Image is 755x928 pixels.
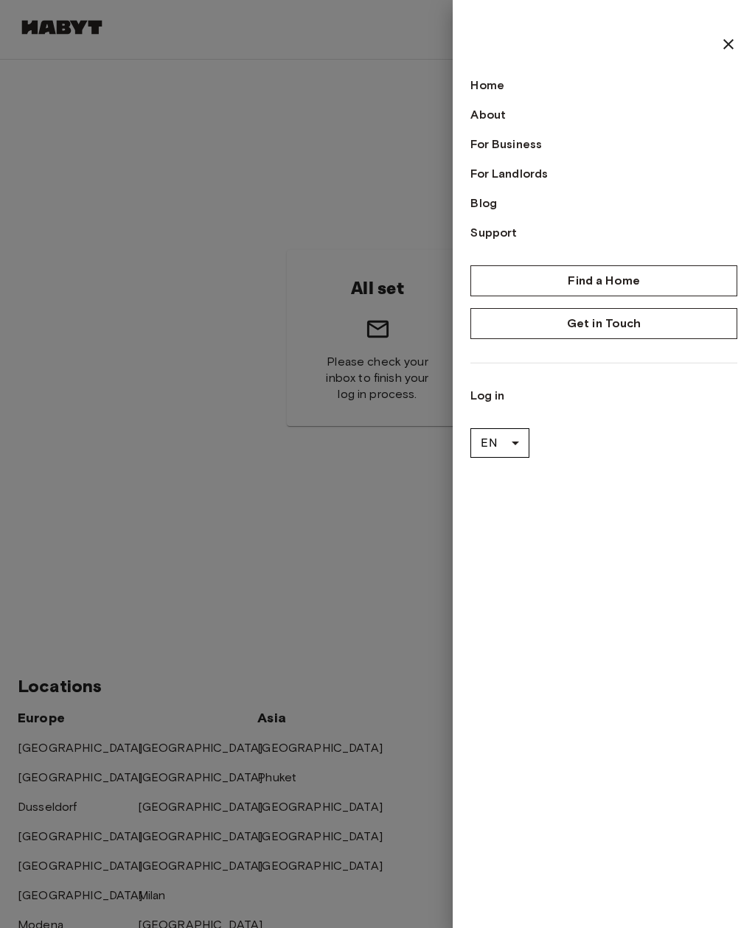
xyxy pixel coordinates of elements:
a: For Landlords [470,165,737,183]
a: Home [470,77,737,94]
div: EN [470,422,529,464]
a: For Business [470,136,737,153]
a: Support [470,224,737,242]
a: Get in Touch [470,308,737,339]
a: Log in [470,387,737,405]
a: Blog [470,195,737,212]
a: Find a Home [470,265,737,296]
a: About [470,106,737,124]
